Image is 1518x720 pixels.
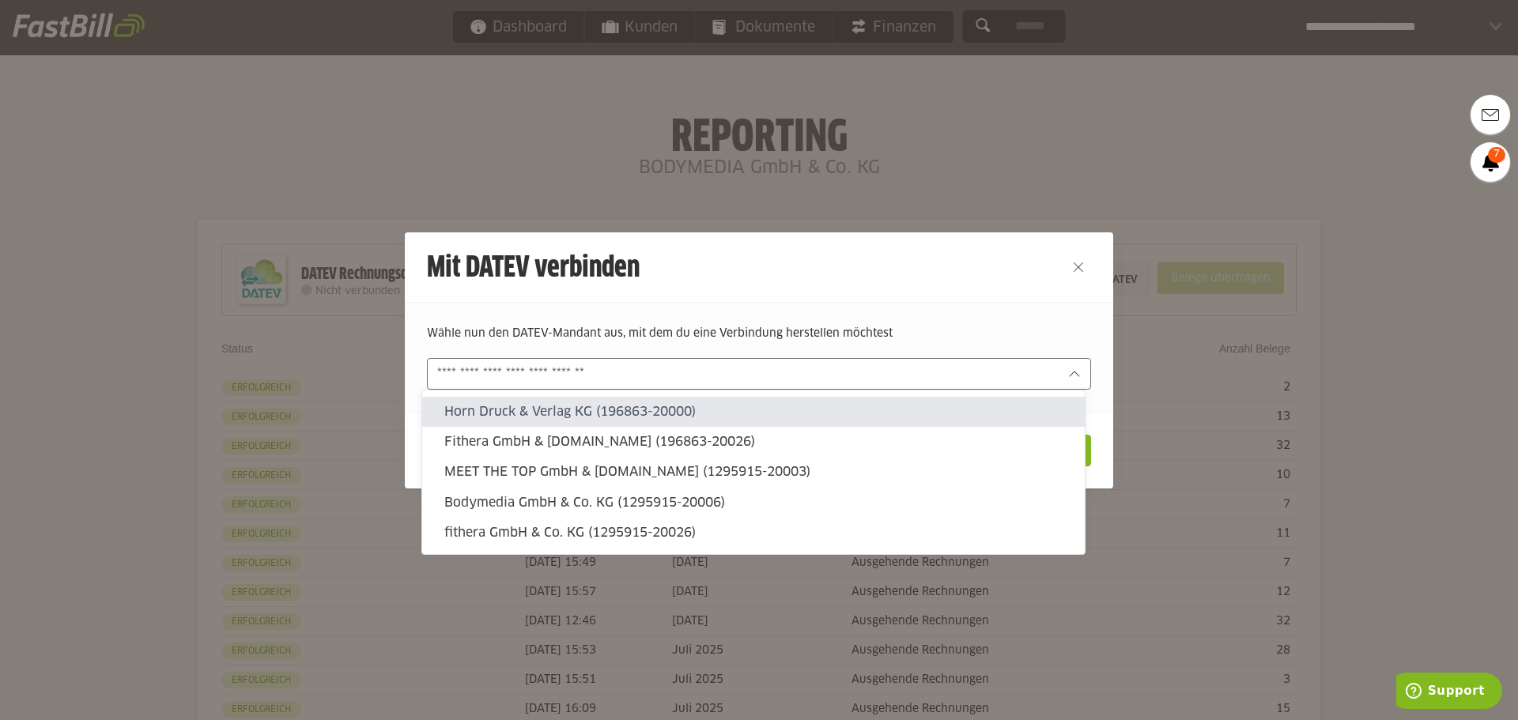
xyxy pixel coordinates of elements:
[422,427,1085,457] sl-option: Fithera GmbH & [DOMAIN_NAME] (196863-20026)
[1396,673,1502,712] iframe: Öffnet ein Widget, in dem Sie weitere Informationen finden
[422,397,1085,427] sl-option: Horn Druck & Verlag KG (196863-20000)
[422,518,1085,548] sl-option: fithera GmbH & Co. KG (1295915-20026)
[1488,147,1505,163] span: 7
[422,457,1085,487] sl-option: MEET THE TOP GmbH & [DOMAIN_NAME] (1295915-20003)
[422,488,1085,518] sl-option: Bodymedia GmbH & Co. KG (1295915-20006)
[1471,142,1510,182] a: 7
[427,325,1091,342] p: Wähle nun den DATEV-Mandant aus, mit dem du eine Verbindung herstellen möchtest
